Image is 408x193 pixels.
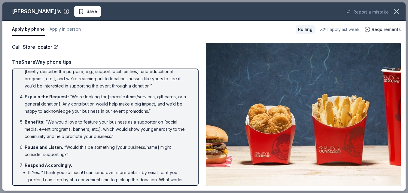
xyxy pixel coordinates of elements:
[364,26,401,33] button: Requirements
[346,8,389,16] button: Report a mistake
[320,26,360,33] div: 1 apply last week
[25,119,44,124] span: Benefits :
[87,8,97,15] span: Save
[25,93,190,115] li: “We’re looking for [specific items/services, gift cards, or a general donation]. Any contribution...
[12,43,199,51] div: Call :
[372,26,401,33] span: Requirements
[50,23,81,36] button: Apply in person
[25,144,190,158] li: “Would this be something [your business/name] might consider supporting?”
[12,23,45,36] button: Apply by phone
[28,169,190,191] li: If Yes: “Thank you so much! I can send over more details by email, or if you prefer, I can stop b...
[296,25,315,34] div: Rolling
[25,163,72,168] span: Respond Accordingly :
[12,58,199,66] div: TheShareWay phone tips
[12,7,61,16] div: [PERSON_NAME]'s
[25,118,190,140] li: “We would love to feature your business as a supporter on [social media, event programs, banners,...
[23,43,58,51] a: Store locator
[74,6,101,17] button: Save
[25,145,63,150] span: Pause and Listen :
[25,61,190,90] li: “The reason I’m calling is that we’re hosting a fundraiser on [date] to [briefly describe the pur...
[25,94,69,99] span: Explain the Request :
[206,43,401,186] img: Image for Wendy's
